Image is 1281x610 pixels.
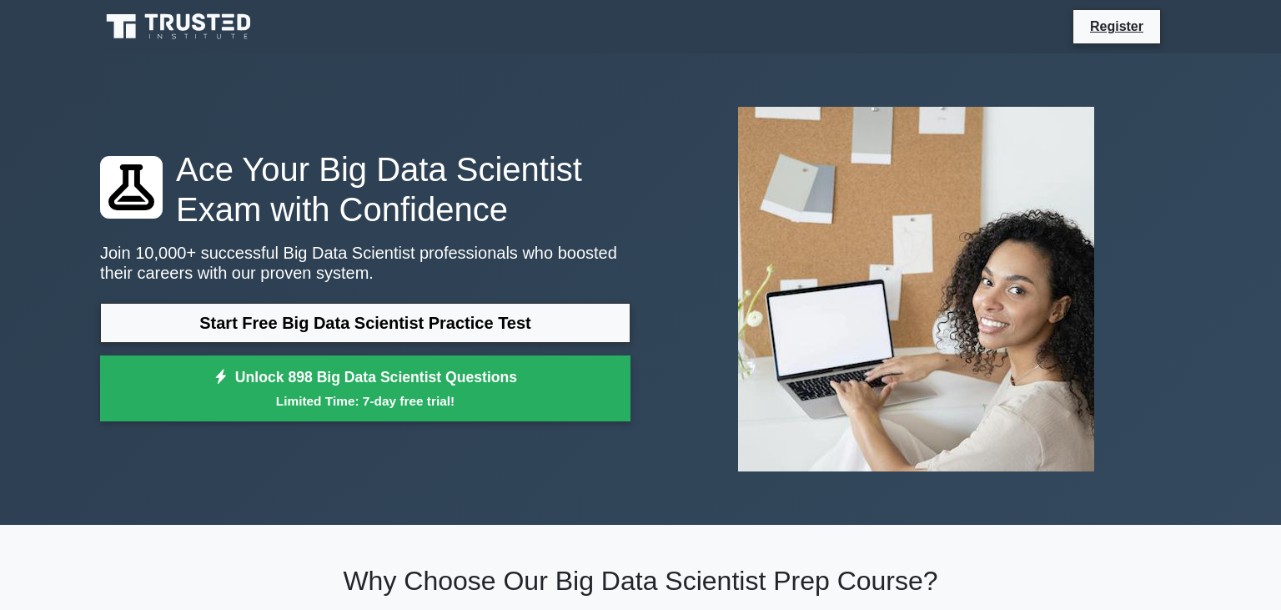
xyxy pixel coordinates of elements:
a: Register [1080,16,1153,37]
a: Start Free Big Data Scientist Practice Test [100,303,630,343]
h2: Why Choose Our Big Data Scientist Prep Course? [100,565,1181,597]
small: Limited Time: 7-day free trial! [121,391,610,411]
p: Join 10,000+ successful Big Data Scientist professionals who boosted their careers with our prove... [100,243,630,283]
a: Unlock 898 Big Data Scientist QuestionsLimited Time: 7-day free trial! [100,355,630,422]
h1: Ace Your Big Data Scientist Exam with Confidence [100,149,630,229]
